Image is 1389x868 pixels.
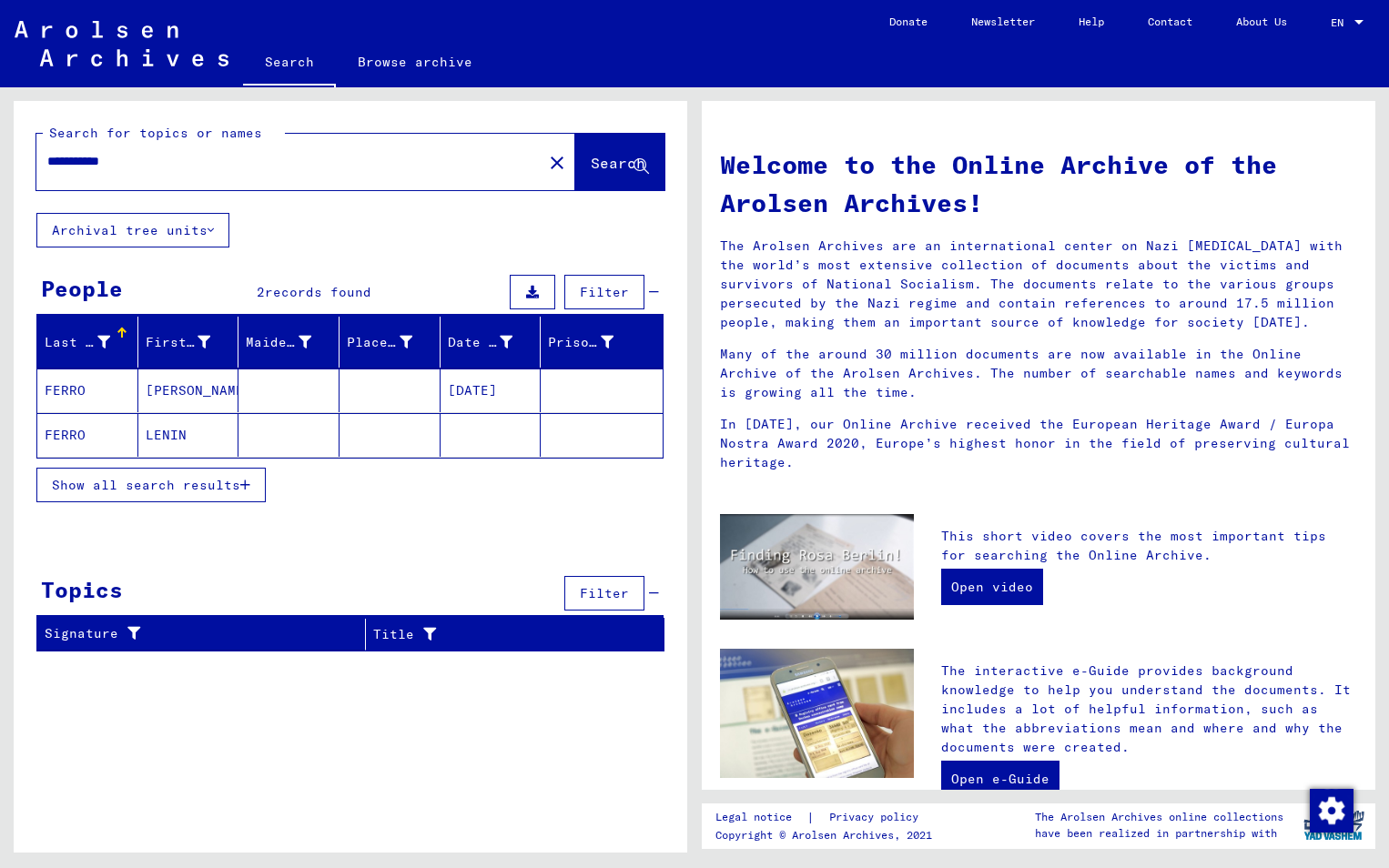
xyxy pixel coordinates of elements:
img: eguide.jpg [720,649,914,779]
a: Open e-Guide [941,761,1059,797]
mat-cell: [PERSON_NAME] [138,368,239,412]
div: Topics [41,573,123,606]
button: Filter [564,576,644,611]
mat-header-cell: Last Name [37,317,138,368]
div: Title [373,625,619,644]
p: In [DATE], our Online Archive received the European Heritage Award / Europa Nostra Award 2020, Eu... [720,415,1357,472]
img: video.jpg [720,514,914,620]
img: yv_logo.png [1300,802,1368,848]
div: Date of Birth [448,333,513,352]
a: Browse archive [336,40,494,84]
p: The interactive e-Guide provides background knowledge to help you understand the documents. It in... [941,661,1357,757]
img: Arolsen_neg.svg [15,21,228,66]
span: Filter [580,585,629,601]
a: Search [243,40,336,87]
p: Many of the around 30 million documents are now available in the Online Archive of the Arolsen Ar... [720,345,1357,402]
mat-header-cell: Place of Birth [340,317,441,368]
p: have been realized in partnership with [1035,825,1283,842]
div: Place of Birth [347,333,412,352]
mat-cell: [DATE] [441,368,542,412]
img: Zustimmung ändern [1310,789,1354,833]
a: Privacy policy [815,808,940,827]
button: Filter [564,275,644,309]
mat-cell: FERRO [37,413,138,457]
p: The Arolsen Archives online collections [1035,809,1283,825]
span: records found [265,284,371,300]
mat-cell: LENIN [138,413,239,457]
p: This short video covers the most important tips for searching the Online Archive. [941,527,1357,565]
div: Title [373,620,642,649]
span: Show all search results [52,477,240,493]
mat-cell: FERRO [37,368,138,412]
button: Archival tree units [36,213,229,247]
mat-select-trigger: EN [1331,15,1343,29]
mat-header-cell: Date of Birth [441,317,542,368]
div: Last Name [45,328,137,357]
span: Search [591,154,645,172]
div: Maiden Name [246,328,339,357]
div: Place of Birth [347,328,440,357]
a: Legal notice [715,808,806,827]
mat-label: Search for topics or names [49,125,262,141]
mat-header-cell: First Name [138,317,239,368]
mat-header-cell: Maiden Name [238,317,340,368]
button: Search [575,134,664,190]
button: Show all search results [36,468,266,502]
mat-icon: close [546,152,568,174]
div: First Name [146,328,238,357]
mat-header-cell: Prisoner # [541,317,663,368]
h1: Welcome to the Online Archive of the Arolsen Archives! [720,146,1357,222]
div: Prisoner # [548,333,613,352]
div: Date of Birth [448,328,541,357]
div: People [41,272,123,305]
p: Copyright © Arolsen Archives, 2021 [715,827,940,843]
div: Last Name [45,333,110,352]
p: The Arolsen Archives are an international center on Nazi [MEDICAL_DATA] with the world’s most ext... [720,237,1357,332]
span: Filter [580,284,629,300]
div: Signature [45,624,342,643]
div: Prisoner # [548,328,641,357]
div: Signature [45,620,365,649]
div: First Name [146,333,211,352]
button: Clear [539,144,575,180]
a: Open video [941,569,1043,605]
div: | [715,808,940,827]
div: Maiden Name [246,333,311,352]
span: 2 [257,284,265,300]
